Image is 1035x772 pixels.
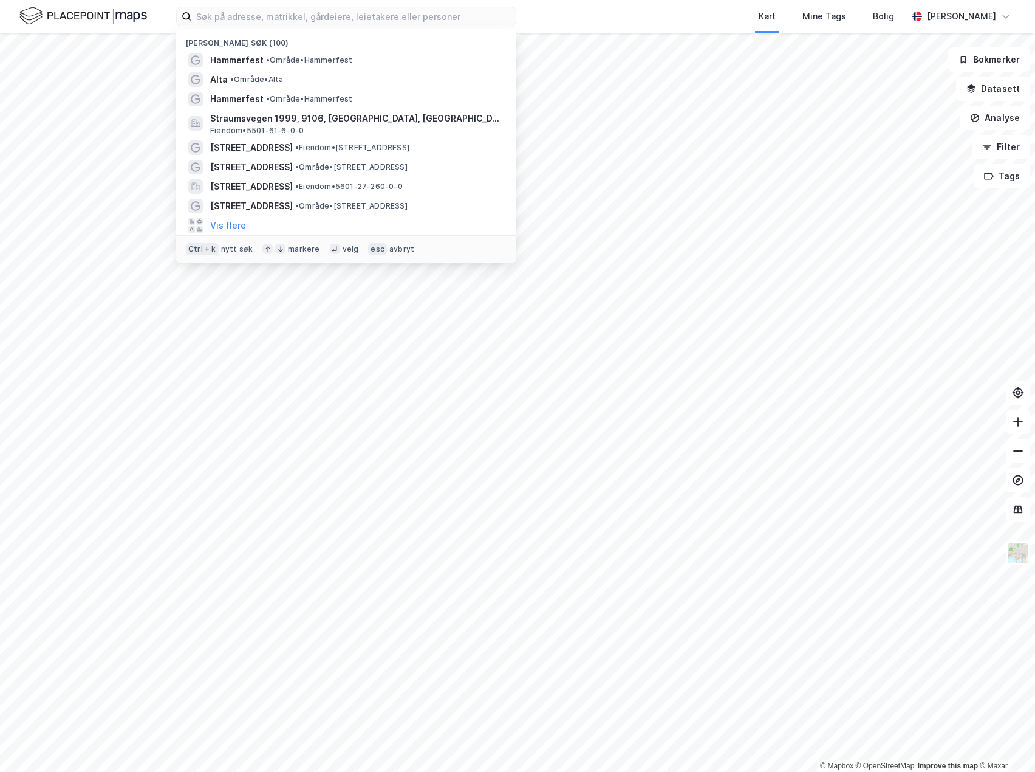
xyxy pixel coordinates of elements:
[210,72,228,87] span: Alta
[802,9,846,24] div: Mine Tags
[221,244,253,254] div: nytt søk
[230,75,234,84] span: •
[295,162,408,172] span: Område • [STREET_ADDRESS]
[191,7,516,26] input: Søk på adresse, matrikkel, gårdeiere, leietakere eller personer
[295,143,409,153] span: Eiendom • [STREET_ADDRESS]
[974,714,1035,772] iframe: Chat Widget
[295,143,299,152] span: •
[295,201,408,211] span: Område • [STREET_ADDRESS]
[210,179,293,194] span: [STREET_ADDRESS]
[288,244,319,254] div: markere
[266,94,353,104] span: Område • Hammerfest
[295,182,299,191] span: •
[176,29,516,50] div: [PERSON_NAME] søk (100)
[918,762,978,770] a: Improve this map
[295,162,299,171] span: •
[873,9,894,24] div: Bolig
[974,714,1035,772] div: Kontrollprogram for chat
[210,160,293,174] span: [STREET_ADDRESS]
[295,201,299,210] span: •
[210,53,264,67] span: Hammerfest
[266,55,353,65] span: Område • Hammerfest
[368,243,387,255] div: esc
[186,243,219,255] div: Ctrl + k
[343,244,359,254] div: velg
[210,126,304,136] span: Eiendom • 5501-61-6-0-0
[960,106,1030,130] button: Analyse
[266,55,270,64] span: •
[230,75,283,84] span: Område • Alta
[210,140,293,155] span: [STREET_ADDRESS]
[210,111,502,126] span: Straumsvegen 1999, 9106, [GEOGRAPHIC_DATA], [GEOGRAPHIC_DATA]
[972,135,1030,159] button: Filter
[389,244,414,254] div: avbryt
[19,5,147,27] img: logo.f888ab2527a4732fd821a326f86c7f29.svg
[856,762,915,770] a: OpenStreetMap
[759,9,776,24] div: Kart
[974,164,1030,188] button: Tags
[295,182,403,191] span: Eiendom • 5601-27-260-0-0
[927,9,996,24] div: [PERSON_NAME]
[210,218,246,233] button: Vis flere
[266,94,270,103] span: •
[210,92,264,106] span: Hammerfest
[1006,542,1030,565] img: Z
[956,77,1030,101] button: Datasett
[210,199,293,213] span: [STREET_ADDRESS]
[820,762,853,770] a: Mapbox
[948,47,1030,72] button: Bokmerker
